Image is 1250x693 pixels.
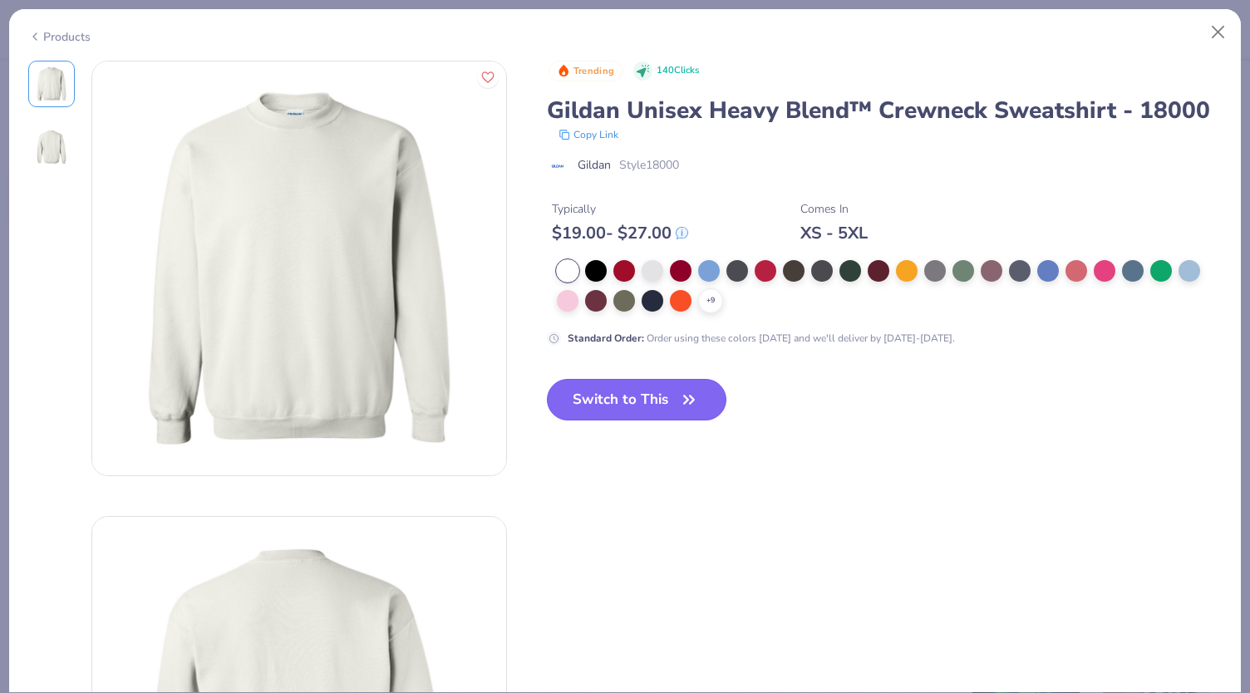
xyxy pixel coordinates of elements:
img: Back [32,127,71,167]
span: 140 Clicks [657,64,699,78]
button: Switch to This [547,379,727,420]
img: brand logo [547,160,569,173]
img: Trending sort [557,64,570,77]
button: Like [477,66,499,88]
strong: Standard Order : [568,332,644,345]
div: Gildan Unisex Heavy Blend™ Crewneck Sweatshirt - 18000 [547,95,1223,126]
div: $ 19.00 - $ 27.00 [552,223,688,243]
button: copy to clipboard [554,126,623,143]
span: Gildan [578,156,611,174]
div: Comes In [800,200,868,218]
span: Trending [573,66,614,76]
span: + 9 [706,295,715,307]
img: Front [92,61,506,475]
img: Front [32,64,71,104]
div: XS - 5XL [800,223,868,243]
button: Close [1203,17,1234,48]
div: Typically [552,200,688,218]
span: Style 18000 [619,156,679,174]
div: Order using these colors [DATE] and we'll deliver by [DATE]-[DATE]. [568,331,955,346]
button: Badge Button [549,61,623,82]
div: Products [28,28,91,46]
